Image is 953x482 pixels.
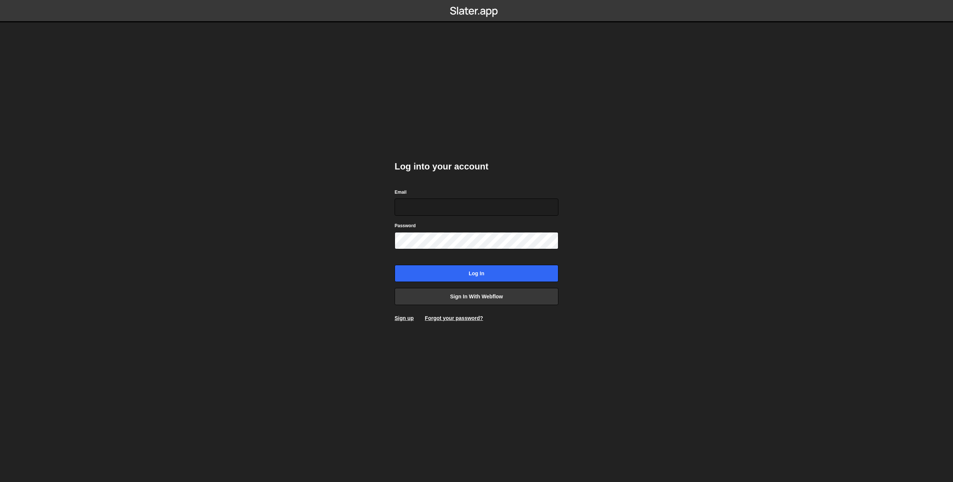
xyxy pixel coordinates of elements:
[395,315,414,321] a: Sign up
[395,222,416,229] label: Password
[395,265,558,282] input: Log in
[425,315,483,321] a: Forgot your password?
[395,188,407,196] label: Email
[395,161,558,172] h2: Log into your account
[395,288,558,305] a: Sign in with Webflow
